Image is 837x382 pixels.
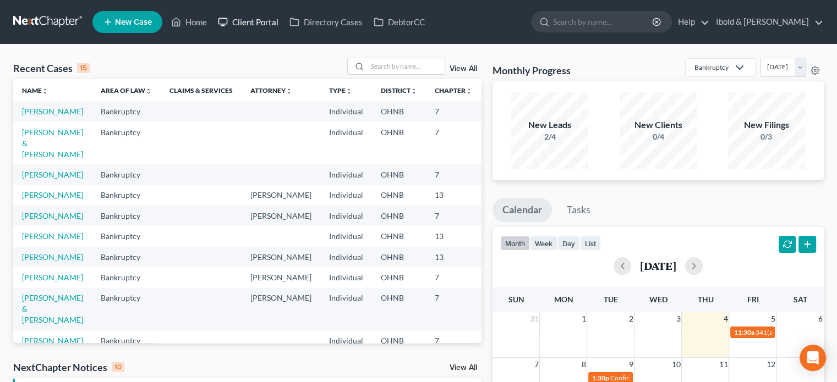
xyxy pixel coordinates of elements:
[92,330,161,351] td: Bankruptcy
[22,273,83,282] a: [PERSON_NAME]
[426,267,481,287] td: 7
[101,86,152,95] a: Area of Lawunfold_more
[554,295,573,304] span: Mon
[320,164,372,185] td: Individual
[710,12,823,32] a: Ibold & [PERSON_NAME]
[346,88,352,95] i: unfold_more
[372,288,426,330] td: OHNB
[372,185,426,206] td: OHNB
[450,65,477,73] a: View All
[320,122,372,164] td: Individual
[481,247,534,267] td: 25-11158
[320,288,372,330] td: Individual
[528,312,539,325] span: 31
[580,358,587,371] span: 8
[250,86,292,95] a: Attorneyunfold_more
[22,170,83,179] a: [PERSON_NAME]
[77,63,90,73] div: 15
[817,312,824,325] span: 6
[320,185,372,206] td: Individual
[426,101,481,121] td: 7
[92,247,161,267] td: Bankruptcy
[92,164,161,185] td: Bankruptcy
[728,131,805,142] div: 0/3
[22,231,83,241] a: [PERSON_NAME]
[22,86,48,95] a: Nameunfold_more
[92,122,161,164] td: Bankruptcy
[42,88,48,95] i: unfold_more
[604,295,618,304] span: Tue
[620,119,697,131] div: New Clients
[286,88,292,95] i: unfold_more
[145,88,152,95] i: unfold_more
[22,128,83,159] a: [PERSON_NAME] & [PERSON_NAME]
[426,226,481,246] td: 13
[92,267,161,287] td: Bankruptcy
[672,12,709,32] a: Help
[500,236,530,251] button: month
[372,267,426,287] td: OHNB
[793,295,807,304] span: Sat
[610,374,736,382] span: Confirmation Hearing for [PERSON_NAME]
[765,358,776,371] span: 12
[242,288,320,330] td: [PERSON_NAME]
[372,164,426,185] td: OHNB
[320,206,372,226] td: Individual
[242,267,320,287] td: [PERSON_NAME]
[242,185,320,206] td: [PERSON_NAME]
[734,328,754,336] span: 11:30a
[112,362,124,372] div: 10
[242,206,320,226] td: [PERSON_NAME]
[800,345,826,371] div: Open Intercom Messenger
[511,131,588,142] div: 2/4
[372,247,426,267] td: OHNB
[511,119,588,131] div: New Leads
[92,288,161,330] td: Bankruptcy
[320,101,372,121] td: Individual
[553,12,654,32] input: Search by name...
[557,198,600,222] a: Tasks
[13,361,124,374] div: NextChapter Notices
[161,79,242,101] th: Claims & Services
[320,330,372,351] td: Individual
[242,247,320,267] td: [PERSON_NAME]
[426,288,481,330] td: 7
[22,107,83,116] a: [PERSON_NAME]
[426,247,481,267] td: 13
[92,101,161,121] td: Bankruptcy
[435,86,472,95] a: Chapterunfold_more
[212,12,284,32] a: Client Portal
[381,86,417,95] a: Districtunfold_more
[580,236,601,251] button: list
[530,236,557,251] button: week
[481,288,534,330] td: 25-12071
[450,364,477,372] a: View All
[92,226,161,246] td: Bankruptcy
[115,18,152,26] span: New Case
[649,295,667,304] span: Wed
[493,198,552,222] a: Calendar
[675,312,681,325] span: 3
[728,119,805,131] div: New Filings
[426,185,481,206] td: 13
[22,190,83,200] a: [PERSON_NAME]
[694,63,729,72] div: Bankruptcy
[697,295,713,304] span: Thu
[22,211,83,220] a: [PERSON_NAME]
[592,374,609,382] span: 1:30p
[481,267,534,287] td: 25-13474
[481,185,534,206] td: 25-12551
[166,12,212,32] a: Home
[533,358,539,371] span: 7
[372,122,426,164] td: OHNB
[426,330,481,351] td: 7
[368,12,430,32] a: DebtorCC
[411,88,417,95] i: unfold_more
[640,260,676,272] h2: [DATE]
[466,88,472,95] i: unfold_more
[284,12,368,32] a: Directory Cases
[372,226,426,246] td: OHNB
[426,164,481,185] td: 7
[620,131,697,142] div: 0/4
[508,295,524,304] span: Sun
